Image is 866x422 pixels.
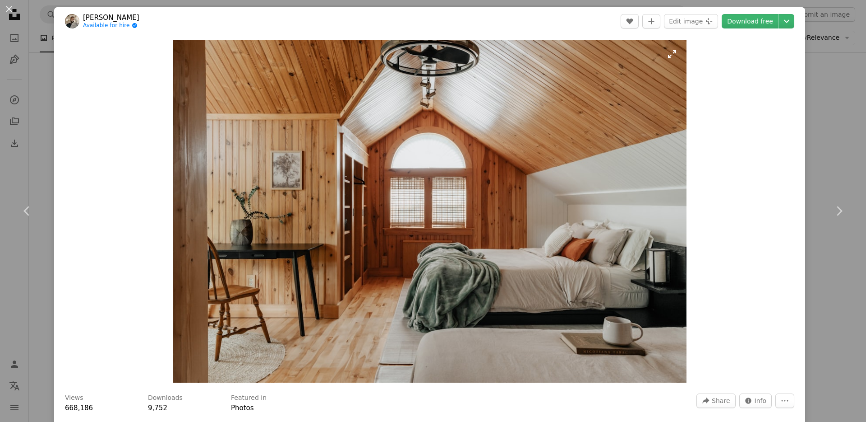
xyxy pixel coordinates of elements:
button: More Actions [775,394,794,408]
button: Stats about this image [739,394,772,408]
a: Photos [231,404,254,412]
button: Share this image [696,394,735,408]
img: A bedroom with two beds and a desk [173,40,686,383]
h3: Downloads [148,394,183,403]
h3: Featured in [231,394,267,403]
span: 668,186 [65,404,93,412]
span: Share [712,394,730,408]
a: [PERSON_NAME] [83,13,139,22]
a: Available for hire [83,22,139,29]
span: Info [755,394,767,408]
button: Choose download size [779,14,794,28]
button: Like [621,14,639,28]
span: 9,752 [148,404,167,412]
button: Add to Collection [642,14,660,28]
button: Edit image [664,14,718,28]
img: Go to Clay Banks's profile [65,14,79,28]
h3: Views [65,394,83,403]
a: Download free [722,14,778,28]
button: Zoom in on this image [173,40,686,383]
a: Next [812,168,866,254]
